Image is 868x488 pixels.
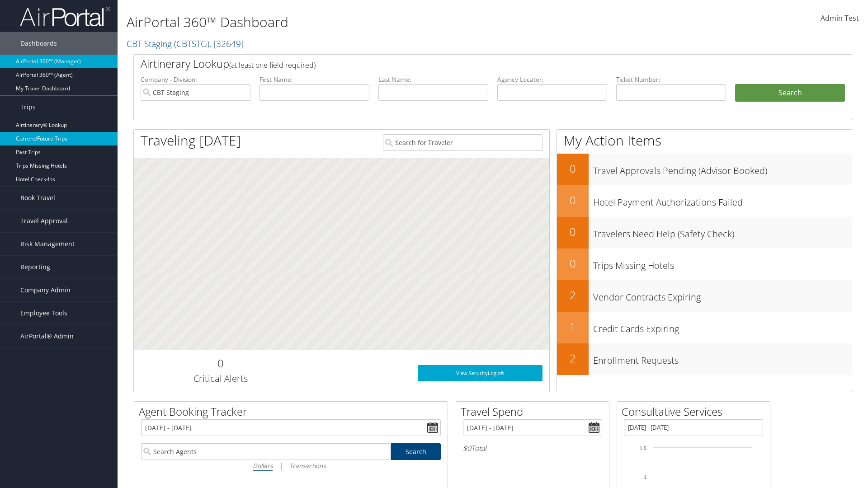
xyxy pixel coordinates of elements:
h1: AirPortal 360™ Dashboard [127,13,615,32]
a: Admin Test [821,5,859,33]
h2: Agent Booking Tracker [139,404,448,419]
span: Dashboards [20,32,57,55]
span: Employee Tools [20,302,67,324]
a: 0Hotel Payment Authorizations Failed [557,185,852,217]
span: Trips [20,96,36,118]
h3: Travel Approvals Pending (Advisor Booked) [593,160,852,177]
label: Company - Division: [141,75,250,84]
tspan: 1.5 [640,446,646,451]
span: Book Travel [20,187,55,209]
tspan: 1 [644,474,646,480]
label: First Name: [259,75,369,84]
h3: Vendor Contracts Expiring [593,286,852,304]
span: Travel Approval [20,210,68,232]
h3: Credit Cards Expiring [593,318,852,335]
h3: Trips Missing Hotels [593,255,852,272]
i: Dollars [253,461,273,470]
a: View SecurityLogic® [418,365,542,381]
input: Search for Traveler [383,134,542,151]
h2: Consultative Services [622,404,770,419]
h3: Enrollment Requests [593,350,852,367]
span: $0 [463,443,471,453]
span: (at least one field required) [229,60,316,70]
button: Search [735,84,845,102]
h2: 2 [557,351,589,366]
a: 2Enrollment Requests [557,343,852,375]
span: ( CBTSTG ) [174,38,209,50]
span: , [ 32649 ] [209,38,244,50]
h2: 1 [557,319,589,334]
h2: Airtinerary Lookup [141,56,785,71]
h1: Traveling [DATE] [141,131,241,150]
a: CBT Staging [127,38,244,50]
i: Transactions [289,461,325,470]
input: Search Agents [141,443,391,460]
a: 0Travel Approvals Pending (Advisor Booked) [557,154,852,185]
a: 0Trips Missing Hotels [557,249,852,280]
label: Agency Locator: [497,75,607,84]
h2: 0 [557,256,589,271]
span: Admin Test [821,13,859,23]
h1: My Action Items [557,131,852,150]
div: | [141,460,441,471]
a: 0Travelers Need Help (Safety Check) [557,217,852,249]
span: Reporting [20,256,50,278]
h2: 0 [557,224,589,239]
a: 2Vendor Contracts Expiring [557,280,852,312]
span: Risk Management [20,233,75,255]
h2: 0 [141,356,300,371]
h3: Critical Alerts [141,372,300,385]
a: 1Credit Cards Expiring [557,312,852,343]
label: Last Name: [378,75,488,84]
a: Search [391,443,441,460]
h6: Total [463,443,602,453]
h2: 2 [557,287,589,303]
label: Ticket Number: [616,75,726,84]
h2: 0 [557,161,589,176]
span: Company Admin [20,279,71,301]
h2: Travel Spend [461,404,609,419]
span: AirPortal® Admin [20,325,74,347]
h3: Hotel Payment Authorizations Failed [593,192,852,209]
h2: 0 [557,192,589,208]
img: airportal-logo.png [20,6,110,27]
h3: Travelers Need Help (Safety Check) [593,223,852,240]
